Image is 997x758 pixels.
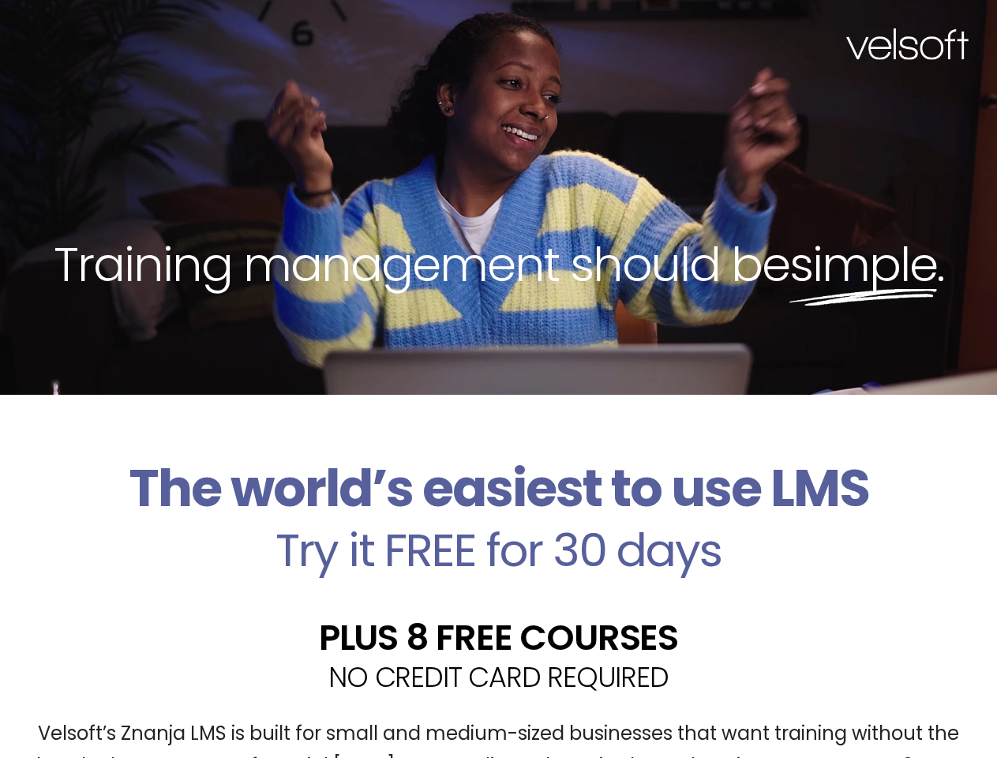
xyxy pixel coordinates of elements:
h2: NO CREDIT CARD REQUIRED [12,663,985,691]
h2: Try it FREE for 30 days [12,527,985,573]
h2: The world’s easiest to use LMS [12,458,985,520]
span: simple [789,231,937,298]
h2: PLUS 8 FREE COURSES [12,620,985,655]
h2: Training management should be . [28,234,969,295]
